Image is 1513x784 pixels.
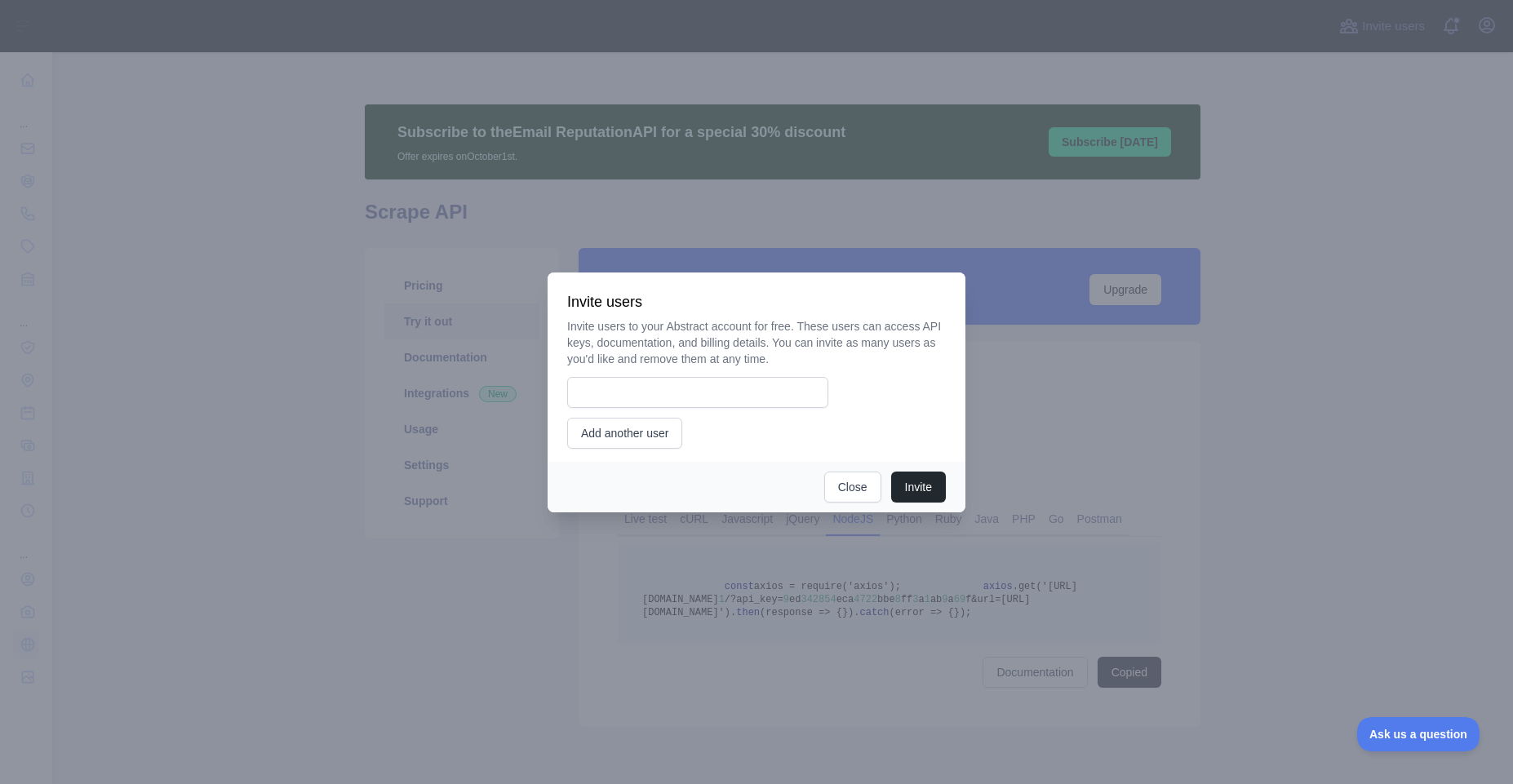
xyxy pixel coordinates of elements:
[567,318,946,367] p: Invite users to your Abstract account for free. These users can access API keys, documentation, a...
[567,292,946,312] h3: Invite users
[824,472,881,503] button: Close
[567,418,682,449] button: Add another user
[891,472,946,503] button: Invite
[1357,717,1480,751] iframe: Toggle Customer Support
